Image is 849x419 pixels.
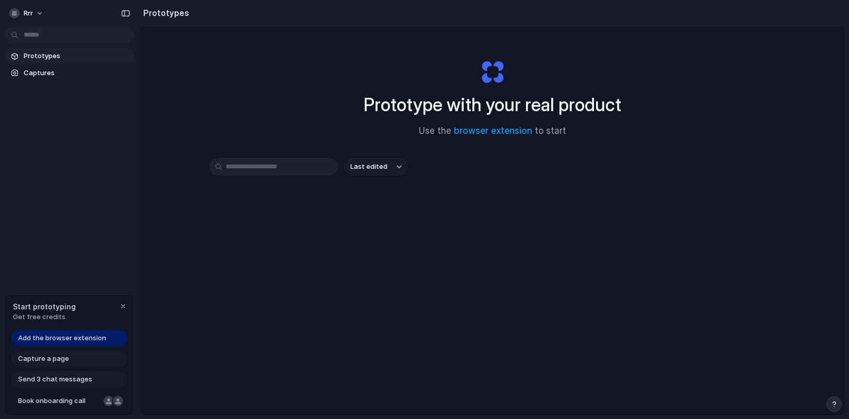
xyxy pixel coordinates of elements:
span: Last edited [350,162,387,172]
h1: Prototype with your real product [364,91,621,118]
span: Start prototyping [13,301,76,312]
span: Captures [24,68,130,78]
span: Use the to start [419,125,566,138]
div: Nicole Kubica [103,395,115,407]
a: Book onboarding call [11,393,127,409]
h2: Prototypes [139,7,189,19]
span: Capture a page [18,354,69,364]
div: Christian Iacullo [112,395,124,407]
span: Prototypes [24,51,130,61]
a: Captures [5,65,134,81]
span: Get free credits [13,312,76,322]
button: rrr [5,5,49,22]
a: Prototypes [5,48,134,64]
span: Send 3 chat messages [18,374,92,385]
span: Add the browser extension [18,333,106,343]
button: Last edited [344,158,408,176]
span: rrr [24,8,33,19]
a: Add the browser extension [11,330,127,346]
a: browser extension [454,126,532,136]
span: Book onboarding call [18,396,99,406]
